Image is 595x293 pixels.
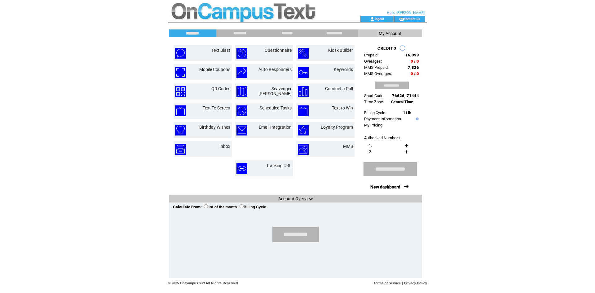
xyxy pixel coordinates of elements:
[343,144,353,149] a: MMS
[379,31,402,36] span: My Account
[175,67,186,78] img: mobile-coupons.png
[404,17,420,21] a: contact us
[402,281,403,285] span: |
[334,67,353,72] a: Keywords
[392,93,419,98] span: 76626, 71444
[369,143,372,148] span: 1.
[265,48,292,53] a: Questionnaire
[414,118,419,120] img: help.gif
[405,53,419,57] span: 16,099
[236,105,247,116] img: scheduled-tasks.png
[236,48,247,59] img: questionnaire.png
[298,67,309,78] img: keywords.png
[321,125,353,130] a: Loyalty Program
[199,125,230,130] a: Birthday Wishes
[266,163,292,168] a: Tracking URL
[408,65,419,70] span: 7,826
[298,125,309,135] img: loyalty-program.png
[364,53,378,57] span: Prepaid:
[175,48,186,59] img: text-blast.png
[391,100,413,104] span: Central Time
[236,86,247,97] img: scavenger-hunt.png
[298,105,309,116] img: text-to-win.png
[236,125,247,135] img: email-integration.png
[325,86,353,91] a: Conduct a Poll
[168,281,238,285] span: © 2025 OnCampusText All Rights Reserved
[364,117,401,121] a: Payment Information
[175,144,186,155] img: inbox.png
[260,105,292,110] a: Scheduled Tasks
[219,144,230,149] a: Inbox
[203,105,230,110] a: Text To Screen
[374,281,401,285] a: Terms of Service
[364,123,382,127] a: My Pricing
[298,86,309,97] img: conduct-a-poll.png
[259,125,292,130] a: Email Integration
[240,204,244,208] input: Billing Cycle
[173,205,202,209] span: Calculate From:
[332,105,353,110] a: Text to Win
[204,205,237,209] label: 1st of the month
[364,110,386,115] span: Billing Cycle:
[204,204,208,208] input: 1st of the month
[370,184,400,189] a: New dashboard
[278,196,313,201] span: Account Overview
[364,71,392,76] span: MMS Overages:
[175,86,186,97] img: qr-codes.png
[175,125,186,135] img: birthday-wishes.png
[364,59,382,64] span: Overages:
[298,48,309,59] img: kiosk-builder.png
[364,135,401,140] span: Authorized Numbers:
[399,17,404,22] img: contact_us_icon.gif
[369,149,372,154] span: 2.
[236,163,247,174] img: tracking-url.png
[328,48,353,53] a: Kiosk Builder
[411,59,419,64] span: 0 / 0
[364,93,384,98] span: Short Code:
[211,48,230,53] a: Text Blast
[370,17,375,22] img: account_icon.gif
[411,71,419,76] span: 0 / 0
[387,11,425,15] span: Hello [PERSON_NAME]
[298,144,309,155] img: mms.png
[364,65,389,70] span: MMS Prepaid:
[375,17,384,21] a: logout
[258,67,292,72] a: Auto Responders
[240,205,266,209] label: Billing Cycle
[377,46,396,51] span: CREDITS
[364,100,384,104] span: Time Zone:
[404,281,427,285] a: Privacy Policy
[199,67,230,72] a: Mobile Coupons
[403,110,411,115] span: 11th
[175,105,186,116] img: text-to-screen.png
[236,67,247,78] img: auto-responders.png
[211,86,230,91] a: QR Codes
[258,86,292,96] a: Scavenger [PERSON_NAME]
